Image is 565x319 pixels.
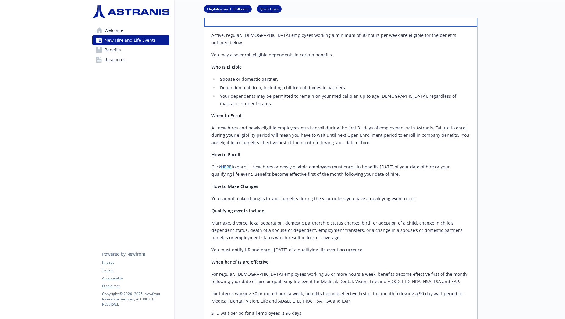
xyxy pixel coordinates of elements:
[257,6,282,12] a: Quick Links
[211,32,470,46] p: Active, regular, [DEMOGRAPHIC_DATA] employees working a minimum of 30 hours per week are eligible...
[218,76,470,83] li: Spouse or domestic partner.
[211,51,470,58] p: You may also enroll eligible dependents in certain benefits.
[211,259,268,265] strong: When benefits are effective
[92,45,169,55] a: Benefits
[211,152,240,158] strong: How to Enroll
[218,84,470,91] li: Dependent children, including children of domestic partners.
[211,246,470,253] p: You must notify HR and enroll [DATE] of a qualifying life event occurrence.
[105,55,126,65] span: Resources
[92,26,169,35] a: Welcome
[105,35,156,45] span: New Hire and Life Events
[221,164,232,170] a: HERE
[211,208,265,214] strong: Qualifying events include:
[211,271,470,285] p: For regular, [DEMOGRAPHIC_DATA] employees working 30 or more hours a week, benefits become effect...
[211,219,470,241] p: Marriage, divorce, legal separation, domestic partnership status change, birth or adoption of a c...
[211,183,258,189] strong: How to Make Changes
[211,113,243,119] strong: When to Enroll
[102,283,169,289] a: Disclaimer
[204,6,252,12] a: Eligibility and Enrollment
[102,275,169,281] a: Accessibility
[211,310,470,317] p: STD wait period for all employees is 90 days.
[105,26,123,35] span: Welcome
[92,35,169,45] a: New Hire and Life Events
[92,55,169,65] a: Resources
[211,64,242,70] strong: Who Is Eligible
[102,260,169,265] a: Privacy
[218,93,470,107] li: Your dependents may be permitted to remain on your medical plan up to age [DEMOGRAPHIC_DATA], reg...
[211,163,470,178] p: Click to enroll. New hires or newly eligible employees must enroll in benefits [DATE] of your dat...
[211,290,470,305] p: For Interns working 30 or more hours a week, benefits become effective first of the month followi...
[211,195,470,202] p: You cannot make changes to your benefits during the year unless you have a qualifying event occur.
[211,124,470,146] p: All new hires and newly eligible employees must enroll during the first 31 days of employment wit...
[105,45,121,55] span: Benefits
[102,291,169,307] p: Copyright © 2024 - 2025 , Newfront Insurance Services, ALL RIGHTS RESERVED
[102,268,169,273] a: Terms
